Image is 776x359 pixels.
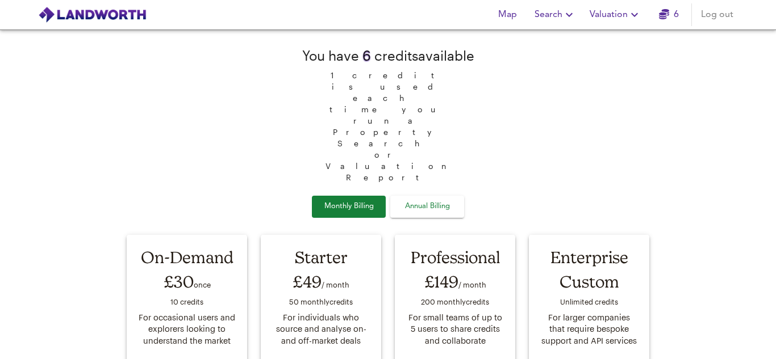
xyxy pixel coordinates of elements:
span: / month [458,280,486,289]
div: 10 credit s [137,294,236,311]
div: For larger companies that require bespoke support and API services [540,312,639,347]
span: once [194,280,211,289]
button: Map [489,3,525,26]
span: Search [535,7,576,23]
div: £49 [272,269,370,294]
button: Annual Billing [390,196,464,218]
span: Valuation [590,7,641,23]
div: For small teams of up to 5 users to share credits and collaborate [406,312,504,347]
span: 6 [362,48,371,64]
div: For individuals who source and analyse on- and off-market deals [272,312,370,347]
div: Unlimited credit s [540,294,639,311]
span: Log out [701,7,733,23]
span: Map [494,7,521,23]
div: Custom [540,269,639,294]
div: You have credit s available [302,46,474,65]
div: For occasional users and explorers looking to understand the market [137,312,236,347]
span: Annual Billing [399,200,456,213]
div: 50 monthly credit s [272,294,370,311]
div: 200 monthly credit s [406,294,504,311]
a: 6 [659,7,679,23]
div: £149 [406,269,504,294]
span: 1 credit is used each time you run a Property Search or Valuation Report [320,65,456,183]
button: 6 [650,3,687,26]
button: Search [530,3,581,26]
div: On-Demand [137,246,236,269]
div: Enterprise [540,246,639,269]
span: / month [322,280,349,289]
div: £30 [137,269,236,294]
div: Starter [272,246,370,269]
div: Professional [406,246,504,269]
img: logo [38,6,147,23]
button: Valuation [585,3,646,26]
button: Log out [696,3,738,26]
